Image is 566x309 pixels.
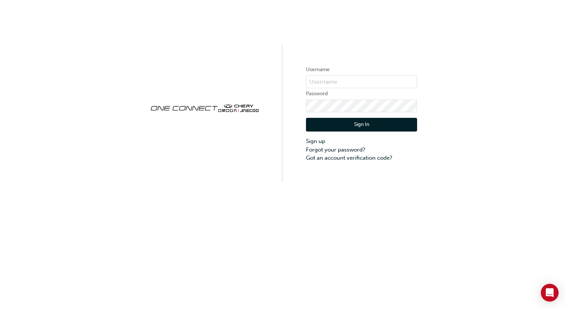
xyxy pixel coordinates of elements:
[306,118,417,132] button: Sign In
[541,284,559,302] div: Open Intercom Messenger
[306,65,417,74] label: Username
[306,154,417,162] a: Got an account verification code?
[149,98,260,117] img: oneconnect
[306,137,417,146] a: Sign up
[306,89,417,98] label: Password
[306,76,417,88] input: Username
[306,146,417,154] a: Forgot your password?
